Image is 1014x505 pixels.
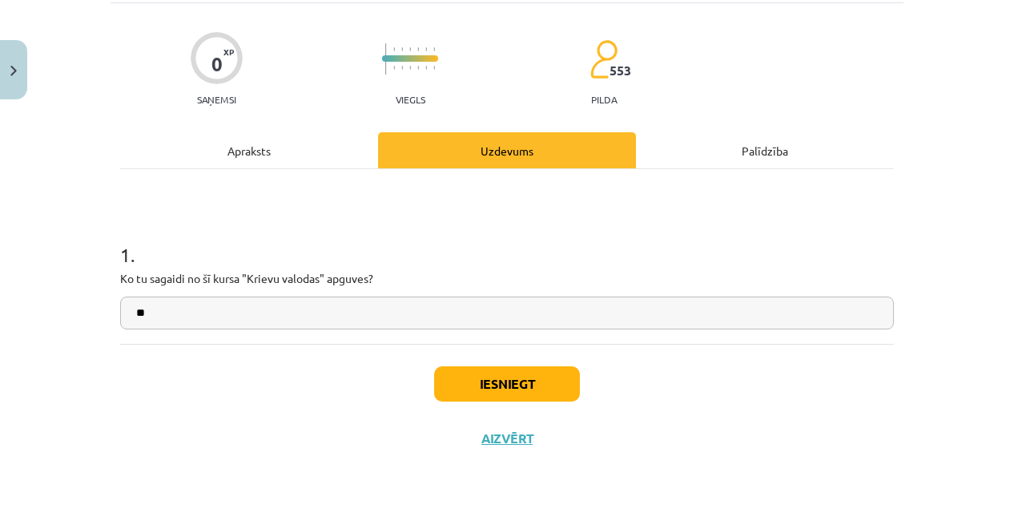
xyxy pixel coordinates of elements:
[120,132,378,168] div: Apraksts
[223,47,234,56] span: XP
[425,47,427,51] img: icon-short-line-57e1e144782c952c97e751825c79c345078a6d821885a25fce030b3d8c18986b.svg
[409,66,411,70] img: icon-short-line-57e1e144782c952c97e751825c79c345078a6d821885a25fce030b3d8c18986b.svg
[10,66,17,76] img: icon-close-lesson-0947bae3869378f0d4975bcd49f059093ad1ed9edebbc8119c70593378902aed.svg
[417,47,419,51] img: icon-short-line-57e1e144782c952c97e751825c79c345078a6d821885a25fce030b3d8c18986b.svg
[433,47,435,51] img: icon-short-line-57e1e144782c952c97e751825c79c345078a6d821885a25fce030b3d8c18986b.svg
[191,94,243,105] p: Saņemsi
[378,132,636,168] div: Uzdevums
[589,39,618,79] img: students-c634bb4e5e11cddfef0936a35e636f08e4e9abd3cc4e673bd6f9a4125e45ecb1.svg
[396,94,425,105] p: Viegls
[591,94,617,105] p: pilda
[417,66,419,70] img: icon-short-line-57e1e144782c952c97e751825c79c345078a6d821885a25fce030b3d8c18986b.svg
[401,66,403,70] img: icon-short-line-57e1e144782c952c97e751825c79c345078a6d821885a25fce030b3d8c18986b.svg
[385,43,387,75] img: icon-long-line-d9ea69661e0d244f92f715978eff75569469978d946b2353a9bb055b3ed8787d.svg
[120,270,894,287] p: Ko tu sagaidi no šī kursa "Krievu valodas" apguves?
[401,47,403,51] img: icon-short-line-57e1e144782c952c97e751825c79c345078a6d821885a25fce030b3d8c18986b.svg
[636,132,894,168] div: Palīdzība
[425,66,427,70] img: icon-short-line-57e1e144782c952c97e751825c79c345078a6d821885a25fce030b3d8c18986b.svg
[433,66,435,70] img: icon-short-line-57e1e144782c952c97e751825c79c345078a6d821885a25fce030b3d8c18986b.svg
[393,66,395,70] img: icon-short-line-57e1e144782c952c97e751825c79c345078a6d821885a25fce030b3d8c18986b.svg
[477,430,537,446] button: Aizvērt
[120,216,894,265] h1: 1 .
[434,366,580,402] button: Iesniegt
[211,53,223,75] div: 0
[393,47,395,51] img: icon-short-line-57e1e144782c952c97e751825c79c345078a6d821885a25fce030b3d8c18986b.svg
[610,63,631,78] span: 553
[409,47,411,51] img: icon-short-line-57e1e144782c952c97e751825c79c345078a6d821885a25fce030b3d8c18986b.svg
